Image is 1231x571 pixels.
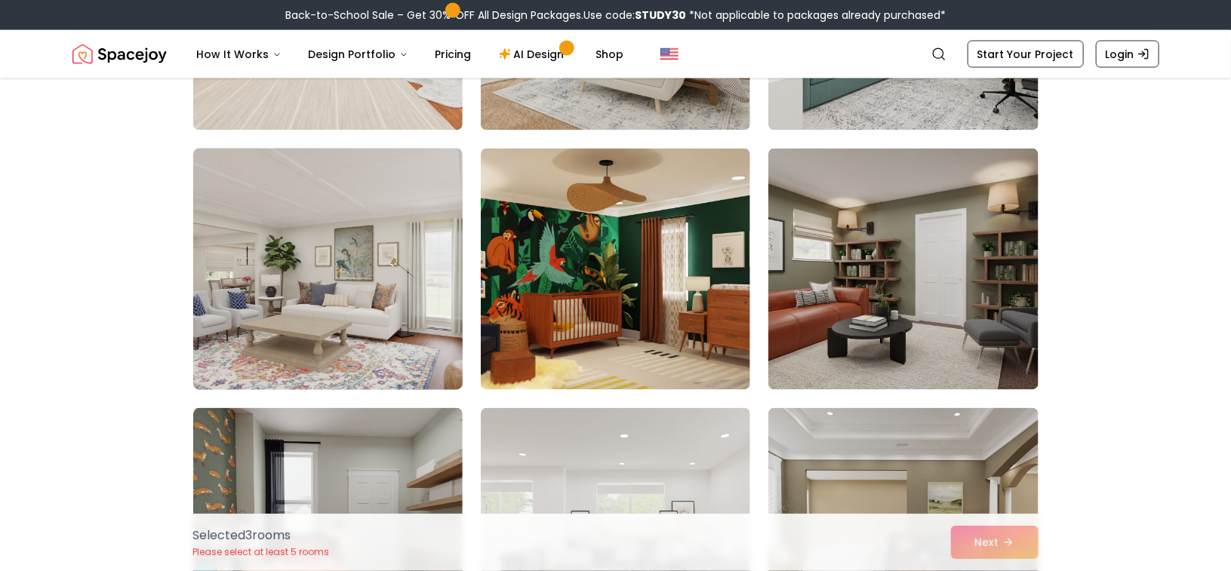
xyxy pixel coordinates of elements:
img: Room room-18 [768,149,1038,390]
img: Room room-17 [481,149,750,390]
span: Use code: [583,8,686,23]
button: Design Portfolio [297,39,420,69]
img: Spacejoy Logo [72,39,167,69]
img: Room room-16 [186,143,469,396]
nav: Global [72,30,1159,78]
b: STUDY30 [635,8,686,23]
a: Spacejoy [72,39,167,69]
a: Pricing [423,39,484,69]
nav: Main [185,39,636,69]
a: AI Design [487,39,581,69]
a: Shop [584,39,636,69]
img: United States [660,45,679,63]
span: *Not applicable to packages already purchased* [686,8,946,23]
a: Start Your Project [968,41,1084,68]
a: Login [1096,41,1159,68]
div: Back-to-School Sale – Get 30% OFF All Design Packages. [285,8,946,23]
p: Selected 3 room s [193,526,330,545]
button: How It Works [185,39,294,69]
p: Please select at least 5 rooms [193,546,330,558]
